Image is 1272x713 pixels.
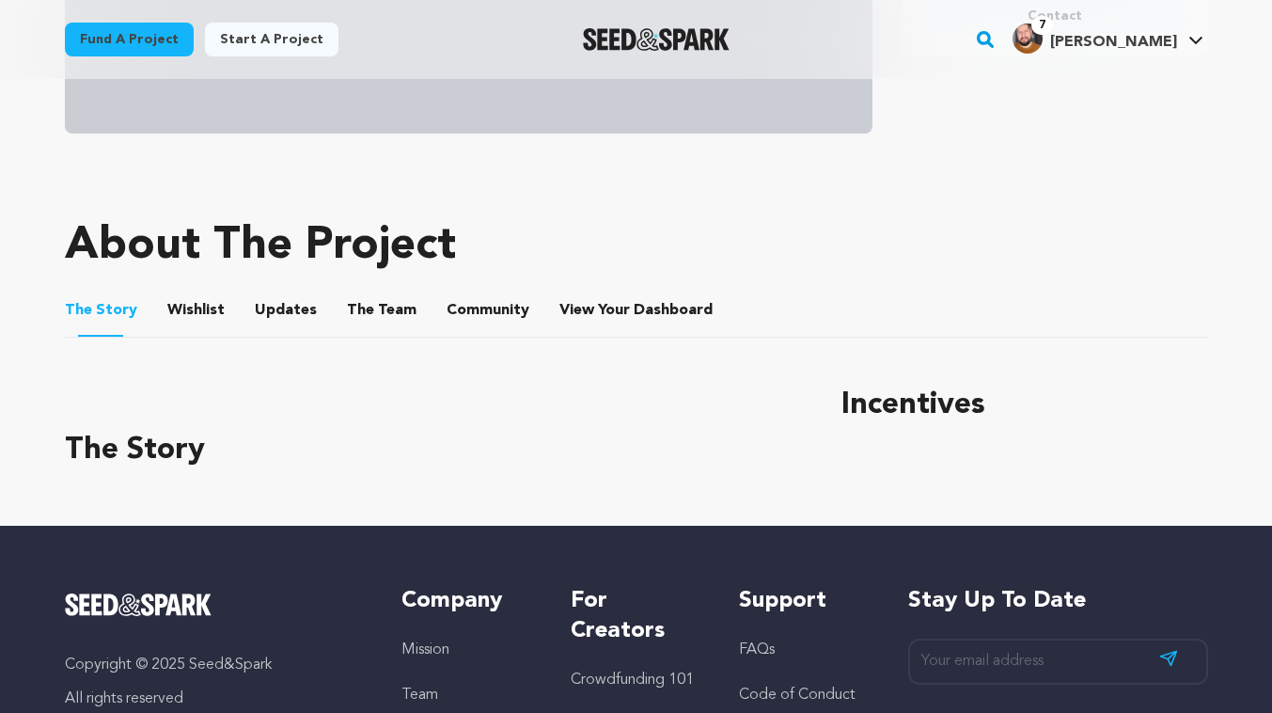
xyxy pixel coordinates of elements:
a: Team [401,688,438,703]
a: Chris R.'s Profile [1009,20,1207,54]
span: Your [559,299,716,322]
a: Seed&Spark Homepage [65,594,365,616]
h5: For Creators [571,586,701,646]
p: All rights reserved [65,688,365,710]
span: The [347,299,374,322]
p: Copyright © 2025 Seed&Spark [65,654,365,676]
a: ViewYourDashboard [559,299,716,322]
span: The [65,299,92,322]
img: Seed&Spark Logo [65,594,212,616]
h5: Stay up to date [908,586,1208,616]
img: Seed&Spark Logo Dark Mode [583,28,730,51]
a: Mission [401,642,449,658]
span: Chris R.'s Profile [1009,20,1207,59]
h1: Incentives [841,383,1207,428]
a: Start a project [205,23,338,56]
span: [PERSON_NAME] [1050,35,1177,50]
div: Chris R.'s Profile [1013,24,1177,54]
h5: Support [739,586,870,616]
span: Dashboard [634,299,713,322]
a: Fund a project [65,23,194,56]
a: Seed&Spark Homepage [583,28,730,51]
a: Crowdfunding 101 [571,673,694,688]
h5: Company [401,586,532,616]
h3: The Story [65,428,797,473]
a: Code of Conduct [739,688,856,703]
span: Updates [255,299,317,322]
img: 3853b2337ac1a245.jpg [1013,24,1043,54]
span: Wishlist [167,299,225,322]
span: Community [447,299,529,322]
span: Team [347,299,416,322]
h1: About The Project [65,224,456,269]
span: 7 [1031,16,1053,35]
span: Story [65,299,137,322]
a: FAQs [739,642,775,658]
input: Your email address [908,639,1208,685]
